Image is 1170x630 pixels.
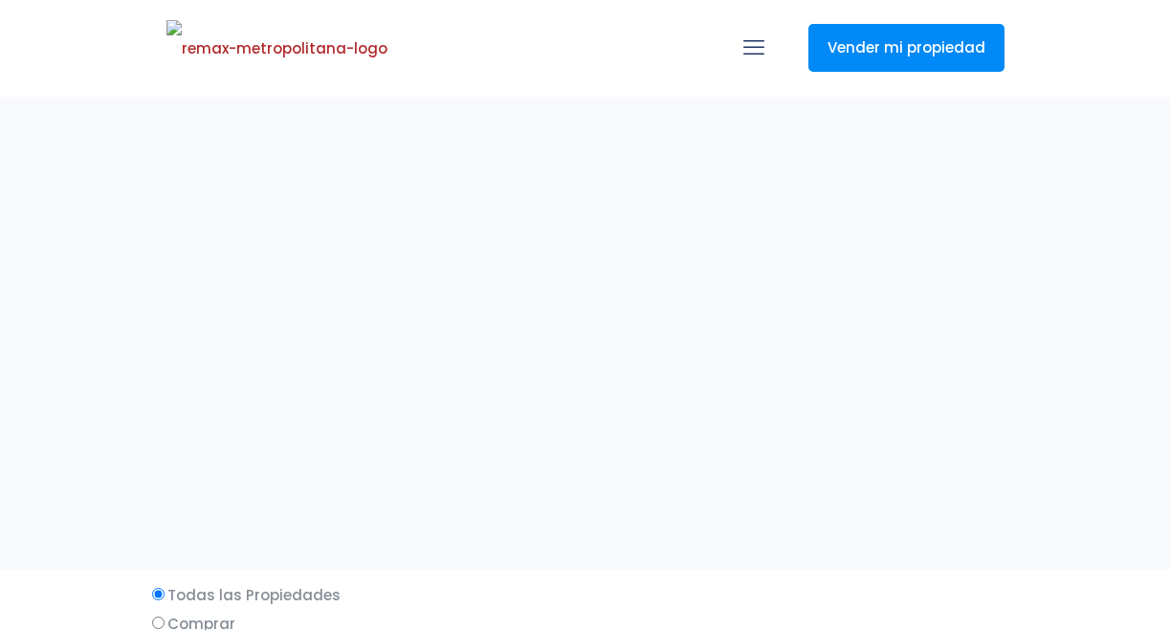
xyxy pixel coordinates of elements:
input: Todas las Propiedades [152,588,165,600]
a: Vender mi propiedad [808,24,1004,72]
img: remax-metropolitana-logo [166,20,387,78]
label: Todas las Propiedades [147,583,1024,607]
input: Comprar [152,617,165,629]
a: mobile menu [738,32,770,64]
